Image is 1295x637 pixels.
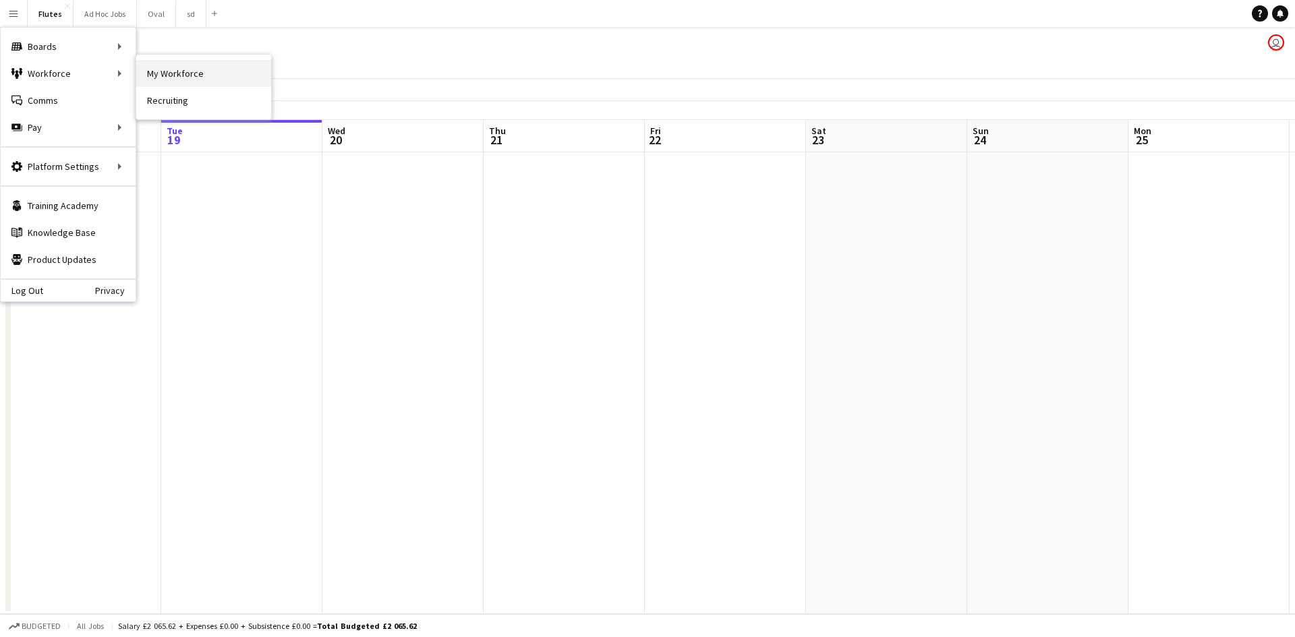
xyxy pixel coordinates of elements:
[1,219,136,246] a: Knowledge Base
[811,125,826,137] span: Sat
[328,125,345,137] span: Wed
[1,192,136,219] a: Training Academy
[1132,132,1151,148] span: 25
[487,132,506,148] span: 21
[317,621,417,631] span: Total Budgeted £2 065.62
[326,132,345,148] span: 20
[7,619,63,634] button: Budgeted
[165,132,183,148] span: 19
[1,246,136,273] a: Product Updates
[136,87,271,114] a: Recruiting
[136,60,271,87] a: My Workforce
[22,621,61,631] span: Budgeted
[1,60,136,87] div: Workforce
[1,87,136,114] a: Comms
[1,153,136,180] div: Platform Settings
[1268,34,1284,51] app-user-avatar: Janani Yogarajah
[971,132,989,148] span: 24
[74,1,137,27] button: Ad Hoc Jobs
[137,1,176,27] button: Oval
[74,621,107,631] span: All jobs
[650,125,661,137] span: Fri
[118,621,417,631] div: Salary £2 065.62 + Expenses £0.00 + Subsistence £0.00 =
[1,285,43,296] a: Log Out
[648,132,661,148] span: 22
[1,33,136,60] div: Boards
[809,132,826,148] span: 23
[28,1,74,27] button: Flutes
[489,125,506,137] span: Thu
[973,125,989,137] span: Sun
[167,125,183,137] span: Tue
[1134,125,1151,137] span: Mon
[176,1,206,27] button: sd
[95,285,136,296] a: Privacy
[1,114,136,141] div: Pay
